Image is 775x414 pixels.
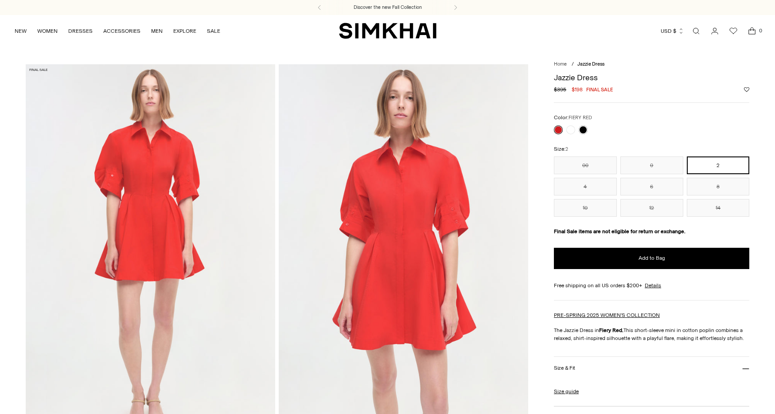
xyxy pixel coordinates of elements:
s: $395 [554,86,566,94]
button: 00 [554,156,617,174]
a: EXPLORE [173,21,196,41]
a: PRE-SPRING 2025 WOMEN'S COLLECTION [554,312,660,318]
a: Open search modal [687,22,705,40]
span: FIERY RED [569,115,592,121]
p: The Jazzie Dress in This short-sleeve mini in cotton poplin combines a relaxed, shirt-inspired si... [554,326,749,342]
a: DRESSES [68,21,93,41]
a: Details [645,281,661,289]
a: SALE [207,21,220,41]
span: 2 [565,146,568,152]
label: Size: [554,145,568,153]
a: Open cart modal [743,22,761,40]
span: $198 [572,86,583,94]
button: USD $ [661,21,684,41]
a: NEW [15,21,27,41]
h3: Size & Fit [554,365,575,371]
button: 10 [554,199,617,217]
a: SIMKHAI [339,22,436,39]
button: Add to Bag [554,248,749,269]
button: Add to Wishlist [744,87,749,92]
h1: Jazzie Dress [554,74,749,82]
a: Wishlist [724,22,742,40]
a: ACCESSORIES [103,21,140,41]
a: Size guide [554,387,579,395]
a: MEN [151,21,163,41]
a: Go to the account page [706,22,724,40]
a: WOMEN [37,21,58,41]
a: Discover the new Fall Collection [354,4,422,11]
div: Free shipping on all US orders $200+ [554,281,749,289]
strong: Final Sale items are not eligible for return or exchange. [554,228,685,234]
button: 14 [687,199,750,217]
button: 2 [687,156,750,174]
strong: Fiery Red. [599,327,623,333]
div: / [572,61,574,68]
button: 12 [620,199,683,217]
button: 8 [687,178,750,195]
button: 6 [620,178,683,195]
a: Home [554,61,567,67]
span: 0 [756,27,764,35]
button: 0 [620,156,683,174]
nav: breadcrumbs [554,61,749,68]
span: Add to Bag [639,254,665,262]
label: Color: [554,113,592,122]
button: Size & Fit [554,357,749,379]
button: 4 [554,178,617,195]
span: Jazzie Dress [577,61,604,67]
